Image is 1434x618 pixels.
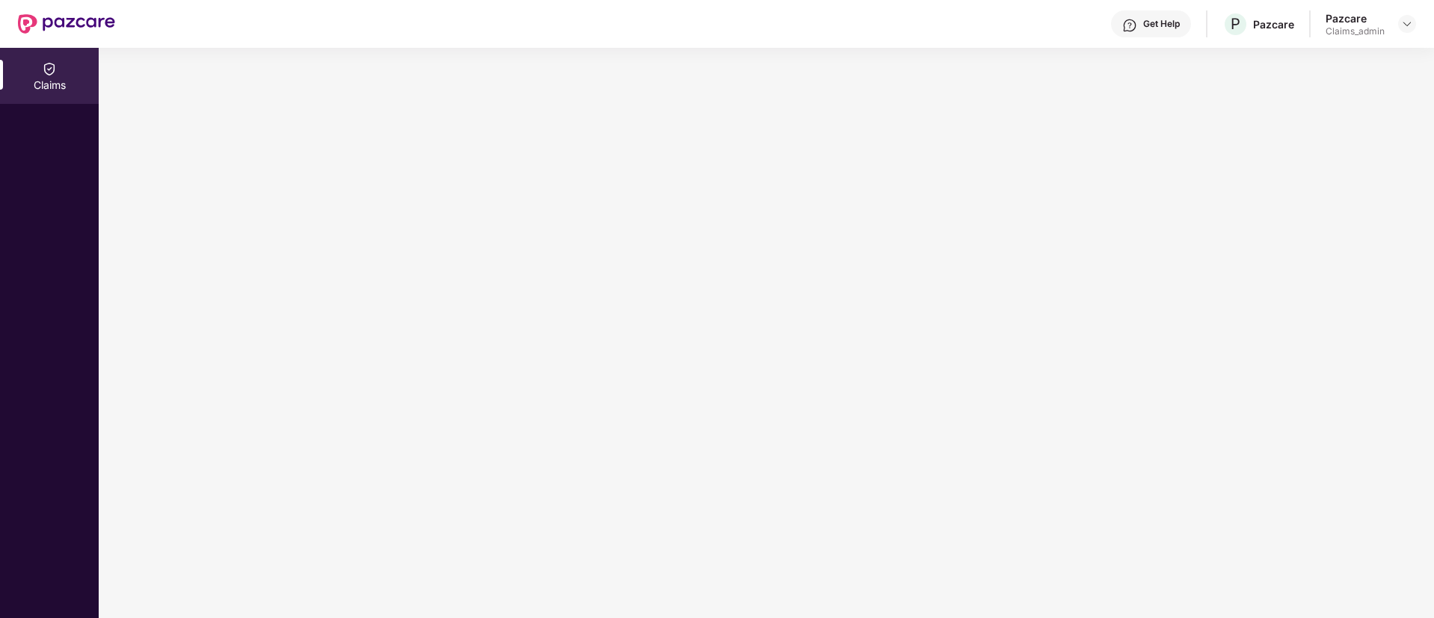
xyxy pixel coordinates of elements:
img: New Pazcare Logo [18,14,115,34]
div: Get Help [1143,18,1180,30]
img: svg+xml;base64,PHN2ZyBpZD0iSGVscC0zMngzMiIgeG1sbnM9Imh0dHA6Ly93d3cudzMub3JnLzIwMDAvc3ZnIiB3aWR0aD... [1122,18,1137,33]
img: svg+xml;base64,PHN2ZyBpZD0iQ2xhaW0iIHhtbG5zPSJodHRwOi8vd3d3LnczLm9yZy8yMDAwL3N2ZyIgd2lkdGg9IjIwIi... [42,61,57,76]
div: Claims_admin [1326,25,1385,37]
img: svg+xml;base64,PHN2ZyBpZD0iRHJvcGRvd24tMzJ4MzIiIHhtbG5zPSJodHRwOi8vd3d3LnczLm9yZy8yMDAwL3N2ZyIgd2... [1401,18,1413,30]
div: Pazcare [1326,11,1385,25]
span: P [1231,15,1240,33]
div: Pazcare [1253,17,1294,31]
